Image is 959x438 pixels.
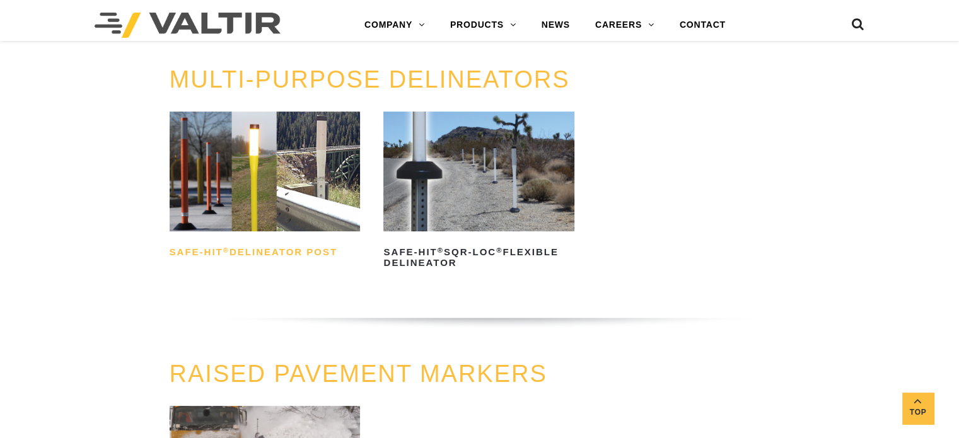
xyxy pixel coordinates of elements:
a: CAREERS [583,13,667,38]
h2: Safe-Hit SQR-LOC Flexible Delineator [383,243,574,273]
a: Safe-Hit®Delineator Post [170,112,361,262]
img: Valtir [95,13,281,38]
a: MULTI-PURPOSE DELINEATORS [170,66,570,93]
sup: ® [438,246,444,254]
a: Top [902,393,934,424]
h2: Safe-Hit Delineator Post [170,243,361,263]
a: NEWS [529,13,583,38]
a: Safe-Hit®SQR-LOC®Flexible Delineator [383,112,574,272]
a: CONTACT [667,13,738,38]
span: Top [902,405,934,420]
sup: ® [223,246,230,254]
a: PRODUCTS [438,13,529,38]
a: RAISED PAVEMENT MARKERS [170,360,547,387]
sup: ® [496,246,503,254]
a: COMPANY [352,13,438,38]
